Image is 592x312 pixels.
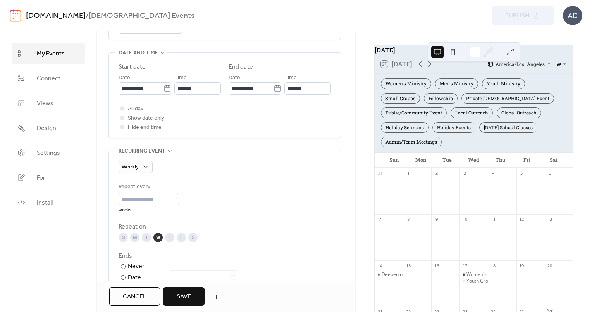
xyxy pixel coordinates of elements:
[547,263,553,269] div: 20
[89,9,194,23] b: [DEMOGRAPHIC_DATA] Events
[109,287,160,306] button: Cancel
[405,170,411,176] div: 1
[563,6,582,25] div: AD
[37,149,60,158] span: Settings
[165,233,174,242] div: T
[128,123,162,132] span: Hide end time
[435,78,478,89] div: Men's Ministry
[459,271,488,278] div: Women's Bible Study "Finding I AM"
[37,49,65,59] span: My Events
[119,147,165,156] span: Recurring event
[12,167,85,188] a: Form
[137,23,170,33] span: #344F69FF
[130,233,139,242] div: M
[496,62,545,66] span: America/Los_Angeles
[375,45,573,55] div: [DATE]
[229,62,253,72] div: End date
[377,263,383,269] div: 14
[381,107,447,118] div: Public/Community Event
[519,217,525,222] div: 12
[229,73,240,83] span: Date
[119,182,177,192] div: Repeat every
[519,263,525,269] div: 19
[405,217,411,222] div: 8
[451,107,493,118] div: Local Outreach
[86,9,89,23] b: /
[37,198,53,208] span: Install
[459,278,488,284] div: Youth Group
[163,287,205,306] button: Save
[12,43,85,64] a: My Events
[434,170,439,176] div: 2
[540,153,567,168] div: Sat
[479,122,537,133] div: [DATE] School Classes
[123,292,146,302] span: Cancel
[381,93,420,104] div: Small Groups
[119,73,130,83] span: Date
[405,263,411,269] div: 15
[381,153,408,168] div: Sun
[177,233,186,242] div: F
[497,107,541,118] div: Global Outreach
[462,217,468,222] div: 10
[12,68,85,89] a: Connect
[424,93,458,104] div: Fellowship
[519,170,525,176] div: 5
[284,73,297,83] span: Time
[407,153,434,168] div: Mon
[122,162,139,172] span: Weekly
[490,217,496,222] div: 11
[10,9,21,22] img: logo
[434,217,439,222] div: 9
[381,137,442,147] div: Admin/Team Meetings
[119,207,179,213] div: weeks
[12,142,85,163] a: Settings
[128,262,145,271] div: Never
[375,271,403,278] div: Deepening Your Roots Adult Bible Study Sunday School
[547,217,553,222] div: 13
[482,78,525,89] div: Youth Ministry
[177,292,191,302] span: Save
[514,153,540,168] div: Fri
[188,233,198,242] div: S
[128,114,164,123] span: Show date only
[12,93,85,114] a: Views
[381,78,431,89] div: Women's Ministry
[153,233,163,242] div: W
[12,118,85,139] a: Design
[174,73,187,83] span: Time
[466,278,494,284] div: Youth Group
[119,62,146,72] div: Start date
[490,170,496,176] div: 4
[26,9,86,23] a: [DOMAIN_NAME]
[37,74,60,83] span: Connect
[434,153,461,168] div: Tue
[119,222,329,232] div: Repeat on
[119,233,128,242] div: S
[37,124,56,133] span: Design
[128,273,237,283] div: Date
[12,192,85,213] a: Install
[382,271,539,278] div: Deepening Your Roots Adult [DEMOGRAPHIC_DATA] Study [DATE] School
[434,263,439,269] div: 16
[432,122,475,133] div: Holiday Events
[377,170,383,176] div: 31
[461,153,487,168] div: Wed
[377,217,383,222] div: 7
[462,263,468,269] div: 17
[142,233,151,242] div: T
[37,173,51,183] span: Form
[37,99,53,108] span: Views
[487,153,514,168] div: Thu
[128,104,143,114] span: All day
[490,263,496,269] div: 18
[462,170,468,176] div: 3
[466,271,583,278] div: Women's [DEMOGRAPHIC_DATA] Study "Finding I AM"
[547,170,553,176] div: 6
[381,122,429,133] div: Holiday Sermons
[119,251,329,261] div: Ends
[461,93,554,104] div: Private [DEMOGRAPHIC_DATA] Event
[119,49,158,58] span: Date and time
